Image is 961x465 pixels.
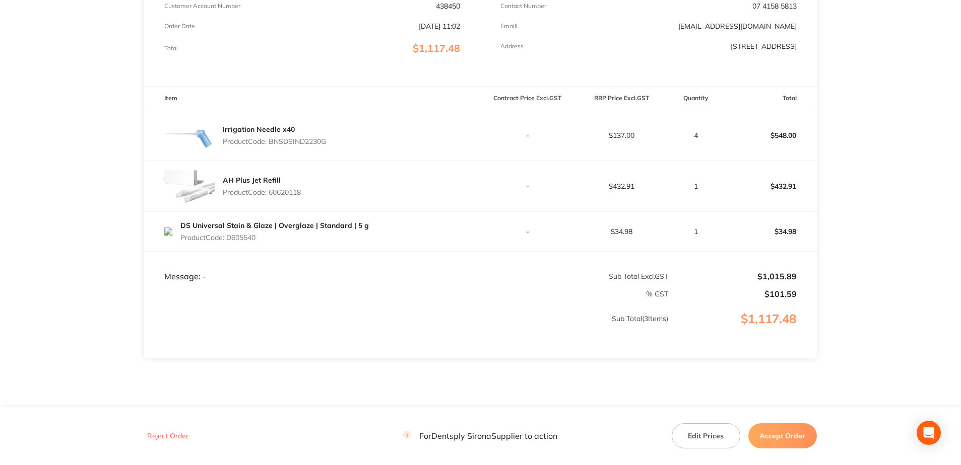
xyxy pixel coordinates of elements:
[748,423,817,448] button: Accept Order
[669,312,816,346] p: $1,117.48
[723,174,816,198] p: $432.91
[575,131,668,139] p: $137.00
[419,22,460,30] p: [DATE] 11:02
[164,227,172,236] img: emRmOWF1NA
[164,3,240,10] p: Customer Account Number
[672,423,740,448] button: Edit Prices
[144,87,480,110] th: Item
[223,188,301,196] p: Product Code: 60620118
[917,421,941,445] div: Open Intercom Messenger
[164,45,178,52] p: Total
[164,23,195,30] p: Order Date
[144,432,191,441] button: Reject Order
[223,176,281,185] a: AH Plus Jet Refill
[145,290,668,298] p: % GST
[481,131,574,139] p: -
[669,87,723,110] th: Quantity
[669,227,722,236] p: 1
[575,182,668,190] p: $432.91
[223,137,326,145] p: Product Code: BNSDSIND2230G
[575,227,668,236] p: $34.98
[500,43,524,50] p: Address
[164,161,215,211] img: OThjeXU5dQ
[480,87,574,110] th: Contract Price Excl. GST
[574,87,669,110] th: RRP Price Excl. GST
[669,272,797,281] p: $1,015.89
[164,110,215,161] img: dHF0NWNiaQ
[500,3,546,10] p: Contact Number
[669,182,722,190] p: 1
[731,42,797,50] p: [STREET_ADDRESS]
[669,131,722,139] p: 4
[669,289,797,298] p: $101.59
[481,227,574,236] p: -
[413,42,460,54] span: $1,117.48
[403,431,557,441] p: For Dentsply Sirona Supplier to action
[223,125,295,134] a: Irrigation Needle x40
[144,251,480,281] td: Message: -
[723,123,816,147] p: $548.00
[500,23,518,30] p: Emaill
[723,219,816,244] p: $34.98
[180,221,369,230] a: DS Universal Stain & Glaze | Overglaze | Standard | 5 g
[678,22,797,31] a: [EMAIL_ADDRESS][DOMAIN_NAME]
[752,2,797,10] p: 07 4158 5813
[180,234,369,242] p: Product Code: D605540
[723,87,817,110] th: Total
[481,182,574,190] p: -
[481,272,668,280] p: Sub Total Excl. GST
[145,315,668,343] p: Sub Total ( 3 Items)
[436,2,460,10] p: 438450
